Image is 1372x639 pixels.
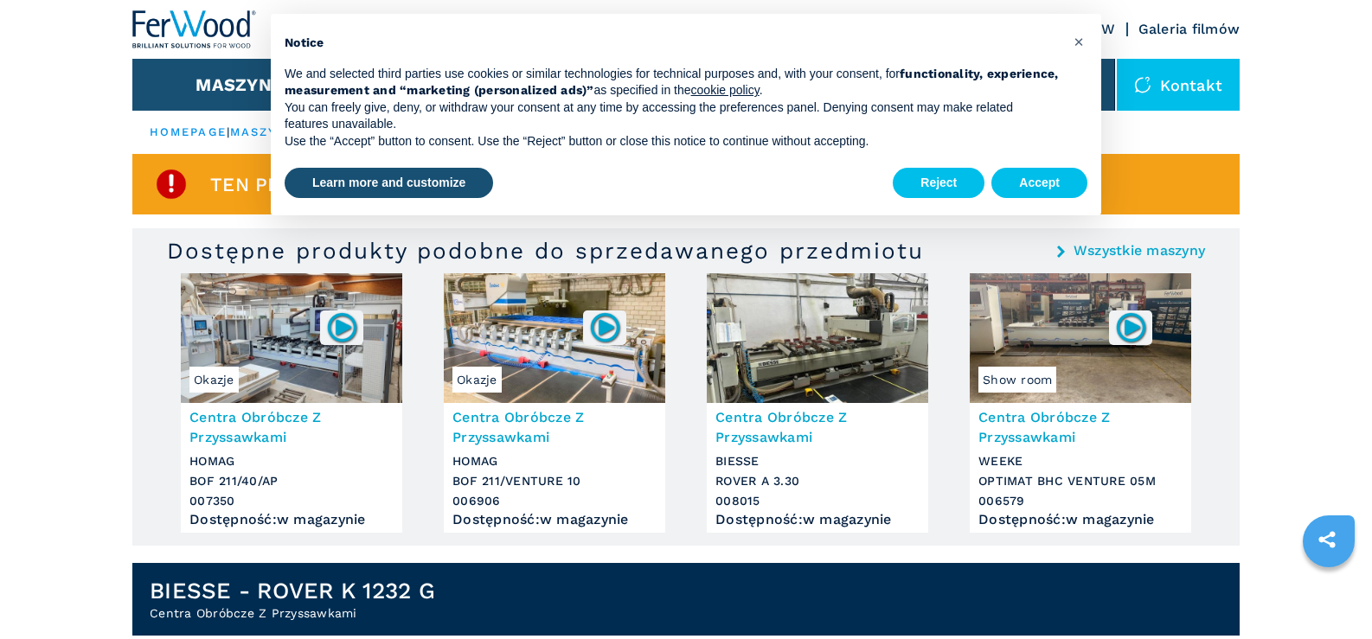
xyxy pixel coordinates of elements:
a: Galeria filmów [1138,21,1241,37]
h1: BIESSE - ROVER K 1232 G [150,577,435,604]
h3: WEEKE OPTIMAT BHC VENTURE 05M 006579 [978,451,1183,511]
p: Use the “Accept” button to consent. Use the “Reject” button or close this notice to continue with... [285,133,1060,150]
span: Okazje [452,367,502,393]
span: Ten przedmiot jest już sprzedany [210,175,585,195]
h3: Centra Obróbcze Z Przyssawkami [189,407,394,447]
img: Kontakt [1134,76,1151,93]
span: | [227,125,230,138]
button: Reject [893,168,984,199]
h3: Dostępne produkty podobne do sprzedawanego przedmiotu [167,237,924,265]
a: sharethis [1305,518,1349,561]
div: Dostępność : w magazynie [715,515,920,524]
strong: functionality, experience, measurement and “marketing (personalized ads)” [285,67,1059,98]
span: × [1074,31,1084,52]
img: 006906 [588,310,622,344]
span: Okazje [189,367,239,393]
h3: Centra Obróbcze Z Przyssawkami [978,407,1183,447]
a: HOMEPAGE [150,125,227,138]
img: Centra Obróbcze Z Przyssawkami HOMAG BOF 211/40/AP [181,273,402,403]
a: Centra Obróbcze Z Przyssawkami HOMAG BOF 211/VENTURE 10Okazje006906Centra Obróbcze Z Przyssawkami... [444,273,665,533]
div: Dostępność : w magazynie [452,515,657,524]
div: Kontakt [1117,59,1240,111]
img: Centra Obróbcze Z Przyssawkami WEEKE OPTIMAT BHC VENTURE 05M [970,273,1191,403]
p: We and selected third parties use cookies or similar technologies for technical purposes and, wit... [285,66,1060,99]
button: Accept [991,168,1087,199]
h3: Centra Obróbcze Z Przyssawkami [715,407,920,447]
span: Show room [978,367,1056,393]
button: Close this notice [1065,28,1093,55]
h3: BIESSE ROVER A 3.30 008015 [715,451,920,511]
p: You can freely give, deny, or withdraw your consent at any time by accessing the preferences pane... [285,99,1060,133]
h2: Notice [285,35,1060,52]
button: Maszyny [196,74,283,95]
img: Centra Obróbcze Z Przyssawkami HOMAG BOF 211/VENTURE 10 [444,273,665,403]
div: Dostępność : w magazynie [189,515,394,524]
h3: HOMAG BOF 211/40/AP 007350 [189,451,394,511]
a: Centra Obróbcze Z Przyssawkami WEEKE OPTIMAT BHC VENTURE 05MShow room006579Centra Obróbcze Z Przy... [970,273,1191,533]
a: Centra Obróbcze Z Przyssawkami HOMAG BOF 211/40/APOkazje007350Centra Obróbcze Z PrzyssawkamiHOMAG... [181,273,402,533]
button: Learn more and customize [285,168,493,199]
img: Ferwood [132,10,257,48]
h3: Centra Obróbcze Z Przyssawkami [452,407,657,447]
iframe: Chat [1298,561,1359,626]
h3: HOMAG BOF 211/VENTURE 10 006906 [452,451,657,511]
img: Centra Obróbcze Z Przyssawkami BIESSE ROVER A 3.30 [707,273,928,403]
a: Wszystkie maszyny [1074,244,1205,258]
a: maszyny [230,125,297,138]
img: SoldProduct [154,167,189,201]
img: 006579 [1114,310,1148,344]
a: Centra Obróbcze Z Przyssawkami BIESSE ROVER A 3.30Centra Obróbcze Z PrzyssawkamiBIESSEROVER A 3.3... [707,273,928,533]
div: Dostępność : w magazynie [978,515,1183,524]
img: 007350 [325,310,359,344]
a: cookie policy [691,83,760,97]
h2: Centra Obróbcze Z Przyssawkami [150,604,435,622]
